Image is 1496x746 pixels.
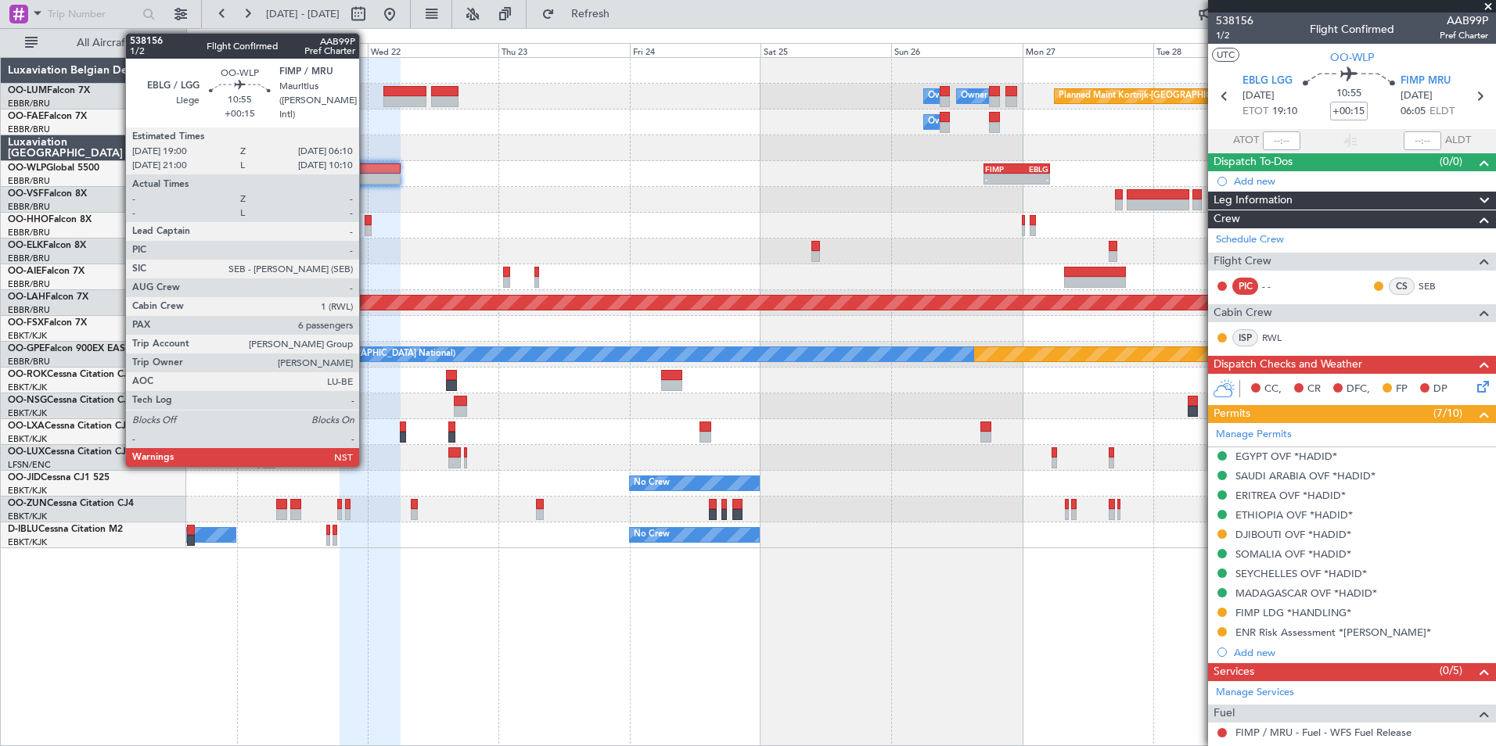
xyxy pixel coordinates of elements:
[1262,279,1297,293] div: - -
[8,318,87,328] a: OO-FSXFalcon 7X
[985,174,1017,184] div: -
[8,421,131,431] a: OO-LXACessna Citation CJ4
[1242,74,1293,89] span: EBLG LGG
[8,124,50,135] a: EBBR/BRU
[8,304,50,316] a: EBBR/BRU
[8,344,138,353] a: OO-GPEFalcon 900EX EASy II
[1389,278,1415,295] div: CS
[1401,88,1433,104] span: [DATE]
[8,459,51,471] a: LFSN/ENC
[1235,469,1376,482] div: SAUDI ARABIA OVF *HADID*
[8,511,47,522] a: EBKT/KJK
[237,43,368,57] div: Tue 21
[8,112,87,121] a: OO-FAEFalcon 7X
[17,30,170,56] button: All Aircraft
[8,292,88,302] a: OO-LAHFalcon 7X
[8,344,45,353] span: OO-GPE
[1153,43,1284,57] div: Tue 28
[1235,726,1411,739] a: FIMP / MRU - Fuel - WFS Fuel Release
[1429,104,1455,120] span: ELDT
[8,112,44,121] span: OO-FAE
[1234,646,1488,659] div: Add new
[8,407,47,419] a: EBKT/KJK
[8,370,47,379] span: OO-ROK
[1216,29,1253,42] span: 1/2
[1242,88,1275,104] span: [DATE]
[8,292,45,302] span: OO-LAH
[1214,210,1240,228] span: Crew
[928,84,1034,108] div: Owner Melsbroek Air Base
[8,253,50,264] a: EBBR/BRU
[1440,662,1462,679] span: (0/5)
[8,98,50,109] a: EBBR/BRU
[1445,133,1471,149] span: ALDT
[1216,685,1294,701] a: Manage Services
[928,110,1034,134] div: Owner Melsbroek Air Base
[8,86,90,95] a: OO-LUMFalcon 7X
[8,241,86,250] a: OO-ELKFalcon 8X
[1214,153,1293,171] span: Dispatch To-Dos
[1433,382,1447,397] span: DP
[1310,21,1394,38] div: Flight Confirmed
[1401,74,1451,89] span: FIMP MRU
[1235,567,1367,580] div: SEYCHELLES OVF *HADID*
[1264,382,1282,397] span: CC,
[8,330,47,342] a: EBKT/KJK
[1307,382,1321,397] span: CR
[8,525,123,534] a: D-IBLUCessna Citation M2
[8,267,41,276] span: OO-AIE
[1059,84,1241,108] div: Planned Maint Kortrijk-[GEOGRAPHIC_DATA]
[1214,253,1271,271] span: Flight Crew
[534,2,628,27] button: Refresh
[1235,450,1337,463] div: EGYPT OVF *HADID*
[8,267,85,276] a: OO-AIEFalcon 7X
[48,2,138,26] input: Trip Number
[1214,356,1362,374] span: Dispatch Checks and Weather
[8,175,50,187] a: EBBR/BRU
[8,189,44,199] span: OO-VSF
[1401,104,1426,120] span: 06:05
[193,343,455,366] div: No Crew [GEOGRAPHIC_DATA] ([GEOGRAPHIC_DATA] National)
[8,473,110,482] a: OO-JIDCessna CJ1 525
[8,189,87,199] a: OO-VSFFalcon 8X
[1235,547,1351,561] div: SOMALIA OVF *HADID*
[8,485,47,497] a: EBKT/KJK
[8,433,47,445] a: EBKT/KJK
[8,499,47,508] span: OO-ZUN
[1214,304,1272,322] span: Cabin Crew
[8,318,44,328] span: OO-FSX
[1023,43,1153,57] div: Mon 27
[8,227,50,239] a: EBBR/BRU
[634,523,670,547] div: No Crew
[1235,528,1351,541] div: DJIBOUTI OVF *HADID*
[1263,131,1300,150] input: --:--
[8,447,131,457] a: OO-LUXCessna Citation CJ4
[1214,663,1254,681] span: Services
[1216,427,1292,443] a: Manage Permits
[961,84,1067,108] div: Owner Melsbroek Air Base
[891,43,1022,57] div: Sun 26
[8,421,45,431] span: OO-LXA
[266,7,340,21] span: [DATE] - [DATE]
[498,43,629,57] div: Thu 23
[8,447,45,457] span: OO-LUX
[189,31,216,45] div: [DATE]
[8,215,49,224] span: OO-HHO
[1272,104,1297,120] span: 19:10
[8,473,41,482] span: OO-JID
[1214,705,1235,723] span: Fuel
[1235,586,1377,600] div: MADAGASCAR OVF *HADID*
[8,396,47,405] span: OO-NSG
[1016,164,1048,174] div: EBLG
[1347,382,1370,397] span: DFC,
[630,43,761,57] div: Fri 24
[1440,13,1488,29] span: AAB99P
[8,536,47,548] a: EBKT/KJK
[8,278,50,290] a: EBBR/BRU
[1232,329,1258,346] div: ISP
[1336,86,1361,102] span: 10:55
[8,86,47,95] span: OO-LUM
[1235,489,1346,502] div: ERITREA OVF *HADID*
[8,370,134,379] a: OO-ROKCessna Citation CJ4
[8,525,38,534] span: D-IBLU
